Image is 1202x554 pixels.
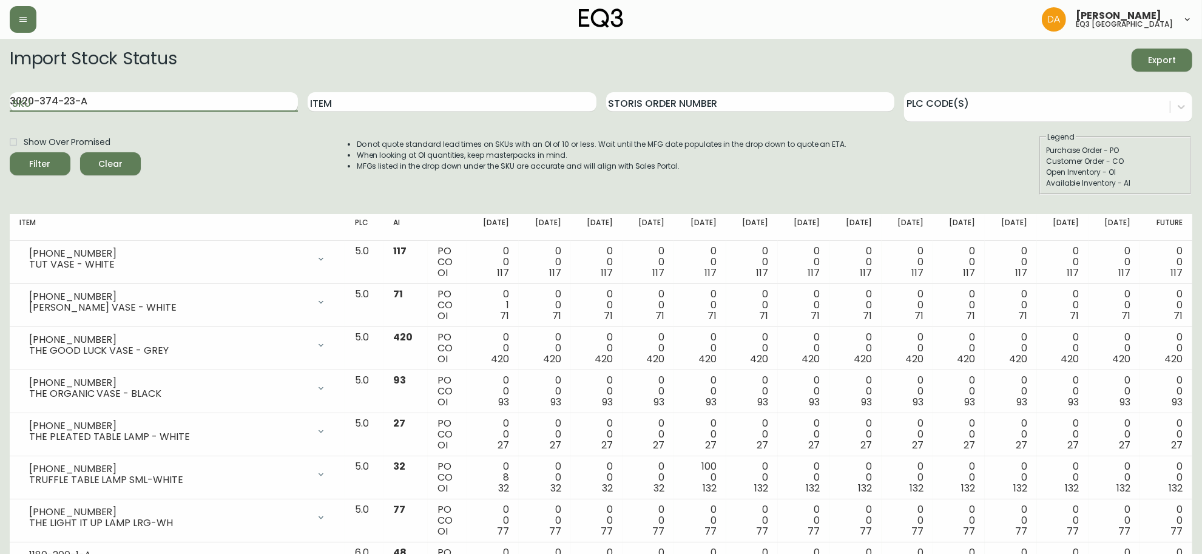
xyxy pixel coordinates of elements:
div: 100 0 [684,461,716,494]
span: 27 [1171,438,1183,452]
span: 93 [861,395,872,409]
div: 0 0 [788,418,820,451]
span: 71 [1018,309,1027,323]
span: 71 [393,287,403,301]
th: [DATE] [1089,214,1140,241]
span: 71 [1122,309,1131,323]
span: 77 [497,524,509,538]
span: Clear [90,157,131,172]
td: 5.0 [345,413,383,456]
div: 0 0 [943,246,975,279]
span: 77 [601,524,613,538]
div: 0 0 [581,332,613,365]
div: 0 0 [1098,375,1130,408]
span: OI [437,352,448,366]
span: 420 [1009,352,1027,366]
div: THE GOOD LUCK VASE - GREY [29,345,309,356]
div: 0 0 [1098,332,1130,365]
span: 77 [756,524,768,538]
div: 0 0 [477,246,509,279]
span: 132 [703,481,717,495]
div: 0 0 [839,289,871,322]
div: 0 0 [943,418,975,451]
th: [DATE] [467,214,519,241]
td: 5.0 [345,241,383,284]
div: 0 0 [1047,375,1079,408]
span: 132 [910,481,923,495]
th: [DATE] [571,214,623,241]
div: 0 0 [528,332,561,365]
div: [PHONE_NUMBER]THE ORGANIC VASE - BLACK [19,375,336,402]
span: 93 [965,395,976,409]
span: 93 [393,373,406,387]
span: 117 [1067,266,1079,280]
div: [PHONE_NUMBER] [29,421,309,431]
span: 117 [808,266,820,280]
div: 0 0 [994,461,1027,494]
span: 93 [706,395,717,409]
div: 0 0 [1150,246,1183,279]
div: 0 0 [839,246,871,279]
span: OI [437,481,448,495]
div: 0 0 [632,375,664,408]
div: PO CO [437,332,458,365]
button: Export [1132,49,1192,72]
div: 0 0 [736,246,768,279]
span: 32 [393,459,405,473]
span: 93 [498,395,509,409]
span: Show Over Promised [24,136,110,149]
span: OI [437,266,448,280]
div: 0 0 [477,504,509,537]
span: 77 [549,524,561,538]
div: 0 0 [736,504,768,537]
div: 0 0 [1047,332,1079,365]
div: 0 0 [632,461,664,494]
span: 71 [967,309,976,323]
span: 77 [860,524,872,538]
span: 27 [912,438,923,452]
div: PO CO [437,246,458,279]
div: 0 0 [1150,375,1183,408]
span: 71 [655,309,664,323]
span: 132 [1065,481,1079,495]
span: 71 [914,309,923,323]
span: 420 [543,352,561,366]
th: [DATE] [778,214,829,241]
div: 0 0 [839,418,871,451]
span: 77 [808,524,820,538]
div: 0 0 [1047,461,1079,494]
div: PO CO [437,461,458,494]
span: 77 [1067,524,1079,538]
span: 132 [1169,481,1183,495]
div: 0 0 [788,504,820,537]
div: TRUFFLE TABLE LAMP SML-WHITE [29,475,309,485]
span: 132 [1117,481,1131,495]
span: 27 [601,438,613,452]
span: 27 [705,438,717,452]
span: 132 [754,481,768,495]
span: 27 [498,438,509,452]
div: 0 0 [839,375,871,408]
span: 117 [1170,266,1183,280]
span: 93 [757,395,768,409]
div: Available Inventory - AI [1046,178,1184,189]
span: 117 [1015,266,1027,280]
span: 117 [601,266,613,280]
span: 420 [1113,352,1131,366]
span: 93 [913,395,923,409]
div: 0 0 [994,418,1027,451]
span: 77 [704,524,717,538]
span: 71 [707,309,717,323]
span: 420 [1164,352,1183,366]
span: 117 [911,266,923,280]
div: 0 0 [1150,418,1183,451]
div: 0 0 [1098,461,1130,494]
div: 0 0 [1150,332,1183,365]
div: 0 0 [891,246,923,279]
div: 0 0 [1098,504,1130,537]
td: 5.0 [345,499,383,542]
span: 71 [759,309,768,323]
div: 0 0 [581,246,613,279]
div: 0 0 [632,246,664,279]
button: Clear [80,152,141,175]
